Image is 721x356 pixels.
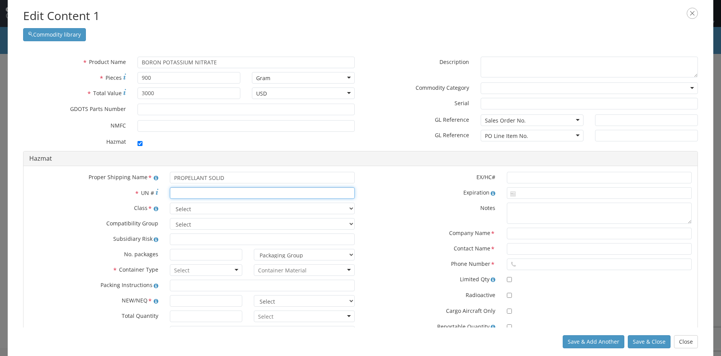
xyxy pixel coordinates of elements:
[106,138,126,145] span: Hazmat
[360,259,501,269] label: Phone Number
[23,280,164,289] label: Packing Instructions
[435,131,469,139] span: GL Reference
[256,74,270,82] div: Gram
[106,74,122,81] span: Pieces
[23,295,164,306] label: NEW/NEQ
[360,306,501,315] label: Cargo Aircraft Only
[360,172,501,181] label: EX/HC#
[674,335,698,348] button: Close
[360,243,501,254] label: Contact Name
[360,274,501,283] label: Limited Qty
[23,203,164,213] label: Class
[29,154,52,163] a: Hazmat
[119,266,158,274] span: Container Type
[258,313,275,321] input: Select
[439,58,469,65] span: Description
[23,28,86,41] button: Commodity library
[628,335,671,348] button: Save & Close
[485,132,528,140] div: PO Line Item No.
[454,99,469,107] span: Serial
[360,321,501,331] label: Reportable Quantity
[70,105,126,113] span: GDOTS Parts Number
[256,90,267,97] div: USD
[416,84,469,91] span: Commodity Category
[485,117,526,124] div: Sales Order No.
[23,172,164,182] label: Proper Shipping Name
[122,312,158,319] span: Total Quantity
[174,267,191,274] input: Select
[93,89,122,97] span: Total Value
[360,187,501,196] label: Expiration
[563,335,624,348] button: Save & Add Another
[23,218,164,227] label: Compatibility Group
[23,233,164,243] label: Subsidiary Risk
[360,203,501,212] label: Notes
[111,122,126,129] span: NMFC
[23,8,698,24] h2: Edit Content 1
[360,228,501,238] label: Company Name
[23,249,164,258] label: No. packages
[435,116,469,123] span: GL Reference
[360,290,501,299] label: Radioactive
[89,58,126,65] span: Product Name
[141,189,154,196] span: UN #
[258,267,307,274] input: Container Material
